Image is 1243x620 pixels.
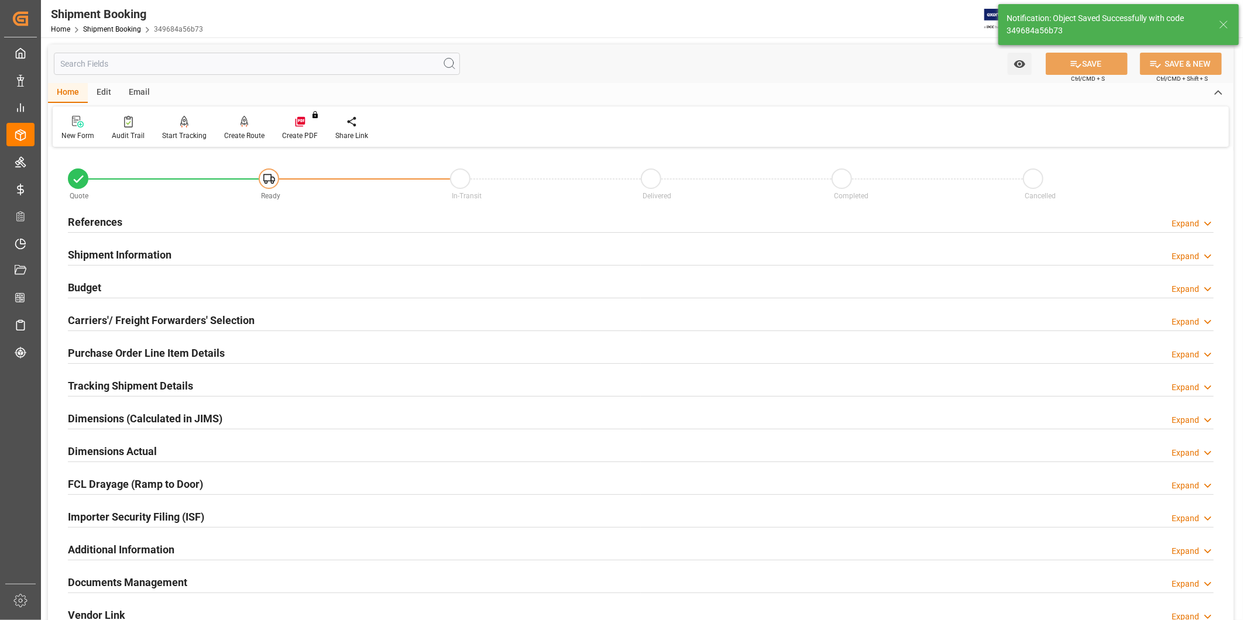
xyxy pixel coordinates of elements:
[984,9,1025,29] img: Exertis%20JAM%20-%20Email%20Logo.jpg_1722504956.jpg
[68,345,225,361] h2: Purchase Order Line Item Details
[1046,53,1128,75] button: SAVE
[1007,12,1208,37] div: Notification: Object Saved Successfully with code 349684a56b73
[48,83,88,103] div: Home
[120,83,159,103] div: Email
[1008,53,1032,75] button: open menu
[643,192,671,200] span: Delivered
[112,130,145,141] div: Audit Trail
[162,130,207,141] div: Start Tracking
[1140,53,1222,75] button: SAVE & NEW
[224,130,265,141] div: Create Route
[1172,218,1199,230] div: Expand
[452,192,482,200] span: In-Transit
[83,25,141,33] a: Shipment Booking
[51,5,203,23] div: Shipment Booking
[1172,480,1199,492] div: Expand
[51,25,70,33] a: Home
[261,192,280,200] span: Ready
[70,192,89,200] span: Quote
[1172,381,1199,394] div: Expand
[1172,316,1199,328] div: Expand
[68,214,122,230] h2: References
[1172,414,1199,426] div: Expand
[1172,283,1199,295] div: Expand
[1172,447,1199,459] div: Expand
[1071,74,1105,83] span: Ctrl/CMD + S
[68,476,203,492] h2: FCL Drayage (Ramp to Door)
[1172,578,1199,590] div: Expand
[68,443,157,459] h2: Dimensions Actual
[1172,250,1199,263] div: Expand
[68,312,255,328] h2: Carriers'/ Freight Forwarders' Selection
[1156,74,1208,83] span: Ctrl/CMD + Shift + S
[834,192,868,200] span: Completed
[68,574,187,590] h2: Documents Management
[68,542,174,557] h2: Additional Information
[1172,349,1199,361] div: Expand
[68,378,193,394] h2: Tracking Shipment Details
[54,53,460,75] input: Search Fields
[68,509,204,525] h2: Importer Security Filing (ISF)
[1025,192,1056,200] span: Cancelled
[68,280,101,295] h2: Budget
[1172,545,1199,557] div: Expand
[68,411,222,426] h2: Dimensions (Calculated in JIMS)
[335,130,368,141] div: Share Link
[68,247,171,263] h2: Shipment Information
[61,130,94,141] div: New Form
[1172,512,1199,525] div: Expand
[88,83,120,103] div: Edit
